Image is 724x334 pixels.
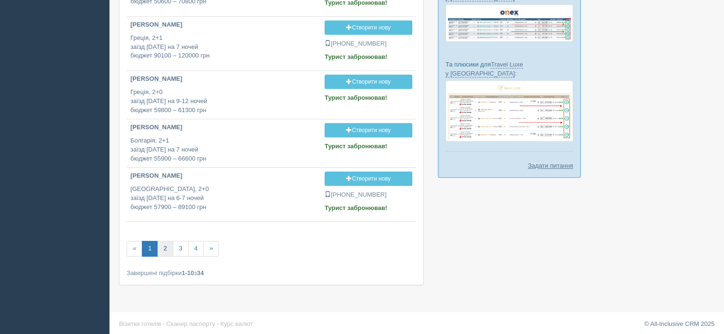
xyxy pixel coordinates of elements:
p: [PHONE_NUMBER] [325,191,412,200]
a: [PERSON_NAME] [GEOGRAPHIC_DATA], 2+0заїзд [DATE] на 6-7 ночейбюджет 57900 – 89100 грн [127,168,321,216]
p: Турист забронював! [325,53,412,62]
a: Курс валют [220,320,253,327]
p: [PERSON_NAME] [130,172,317,181]
a: Створити нову [325,172,412,186]
p: Болгарія, 2+1 заїзд [DATE] на 7 ночей бюджет 55900 – 66600 грн [130,136,317,163]
b: 1-10 [182,269,194,277]
p: [PERSON_NAME] [130,20,317,29]
p: Та плюсики для : [446,60,573,78]
a: Створити нову [325,20,412,35]
a: [PERSON_NAME] Греція, 2+1заїзд [DATE] на 7 ночейбюджет 90100 – 120000 грн [127,17,321,65]
a: 3 [173,241,188,257]
img: onex-tour-proposal-crm-for-travel-agency.png [446,4,573,42]
a: 4 [188,241,204,257]
a: [PERSON_NAME] Греція, 2+0заїзд [DATE] на 9-12 ночейбюджет 59800 – 61300 грн [127,71,321,119]
span: · [217,320,219,327]
span: · [163,320,165,327]
p: Турист забронював! [325,142,412,151]
p: [GEOGRAPHIC_DATA], 2+0 заїзд [DATE] на 6-7 ночей бюджет 57900 – 89100 грн [130,185,317,211]
a: Створити нову [325,123,412,137]
a: Сканер паспорту [167,320,215,327]
a: © All-Inclusive CRM 2025 [644,320,714,327]
a: » [203,241,219,257]
a: Візитки готелів [119,320,161,327]
div: Завершені підбірки з [127,268,416,277]
p: Греція, 2+0 заїзд [DATE] на 9-12 ночей бюджет 59800 – 61300 грн [130,88,317,115]
a: 1 [142,241,158,257]
a: 2 [157,241,173,257]
p: [PERSON_NAME] [130,123,317,132]
span: « [127,241,142,257]
b: 34 [197,269,204,277]
img: travel-luxe-%D0%BF%D0%BE%D0%B4%D0%B1%D0%BE%D1%80%D0%BA%D0%B0-%D1%81%D1%80%D0%BC-%D0%B4%D0%BB%D1%8... [446,80,573,142]
p: Греція, 2+1 заїзд [DATE] на 7 ночей бюджет 90100 – 120000 грн [130,34,317,60]
p: Турист забронював! [325,94,412,103]
a: [PERSON_NAME] Болгарія, 2+1заїзд [DATE] на 7 ночейбюджет 55900 – 66600 грн [127,119,321,167]
p: [PHONE_NUMBER] [325,39,412,48]
a: Створити нову [325,75,412,89]
a: Задати питання [528,161,573,170]
p: [PERSON_NAME] [130,75,317,84]
p: Турист забронював! [325,204,412,213]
